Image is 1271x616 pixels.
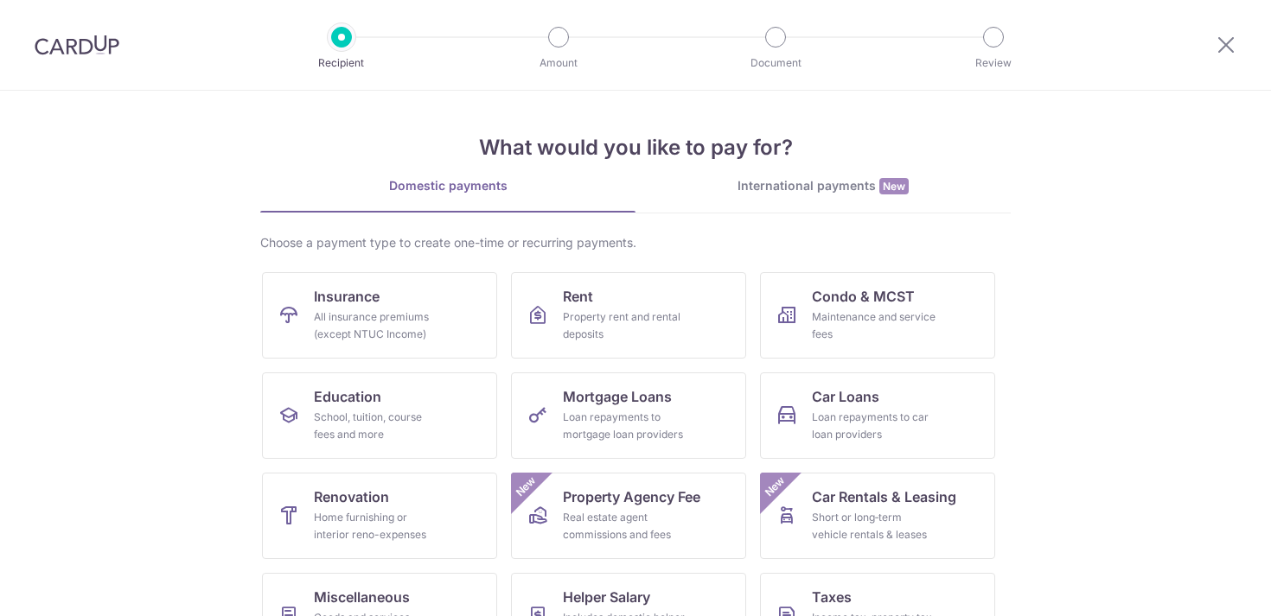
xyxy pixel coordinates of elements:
[760,473,995,559] a: Car Rentals & LeasingShort or long‑term vehicle rentals & leasesNew
[314,308,438,343] div: All insurance premiums (except NTUC Income)
[879,178,909,194] span: New
[760,272,995,359] a: Condo & MCSTMaintenance and service fees
[635,177,1011,195] div: International payments
[563,587,650,607] span: Helper Salary
[314,509,438,543] div: Home furnishing or interior reno-expenses
[511,272,746,359] a: RentProperty rent and rental deposits
[511,473,746,559] a: Property Agency FeeReal estate agent commissions and feesNew
[563,409,687,443] div: Loan repayments to mortgage loan providers
[760,372,995,459] a: Car LoansLoan repayments to car loan providers
[511,372,746,459] a: Mortgage LoansLoan repayments to mortgage loan providers
[262,473,497,559] a: RenovationHome furnishing or interior reno-expenses
[812,308,936,343] div: Maintenance and service fees
[260,234,1011,251] div: Choose a payment type to create one-time or recurring payments.
[812,386,879,407] span: Car Loans
[260,177,635,194] div: Domestic payments
[314,587,410,607] span: Miscellaneous
[563,308,687,343] div: Property rent and rental deposits
[262,372,497,459] a: EducationSchool, tuition, course fees and more
[314,486,389,507] span: Renovation
[563,286,593,307] span: Rent
[812,409,936,443] div: Loan repayments to car loan providers
[812,587,852,607] span: Taxes
[260,132,1011,163] h4: What would you like to pay for?
[314,386,381,407] span: Education
[929,54,1057,72] p: Review
[563,509,687,543] div: Real estate agent commissions and fees
[812,286,915,307] span: Condo & MCST
[761,473,789,501] span: New
[314,409,438,443] div: School, tuition, course fees and more
[712,54,840,72] p: Document
[512,473,540,501] span: New
[314,286,380,307] span: Insurance
[262,272,497,359] a: InsuranceAll insurance premiums (except NTUC Income)
[563,486,700,507] span: Property Agency Fee
[35,35,119,55] img: CardUp
[812,509,936,543] div: Short or long‑term vehicle rentals & leases
[563,386,672,407] span: Mortgage Loans
[495,54,623,72] p: Amount
[812,486,956,507] span: Car Rentals & Leasing
[278,54,406,72] p: Recipient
